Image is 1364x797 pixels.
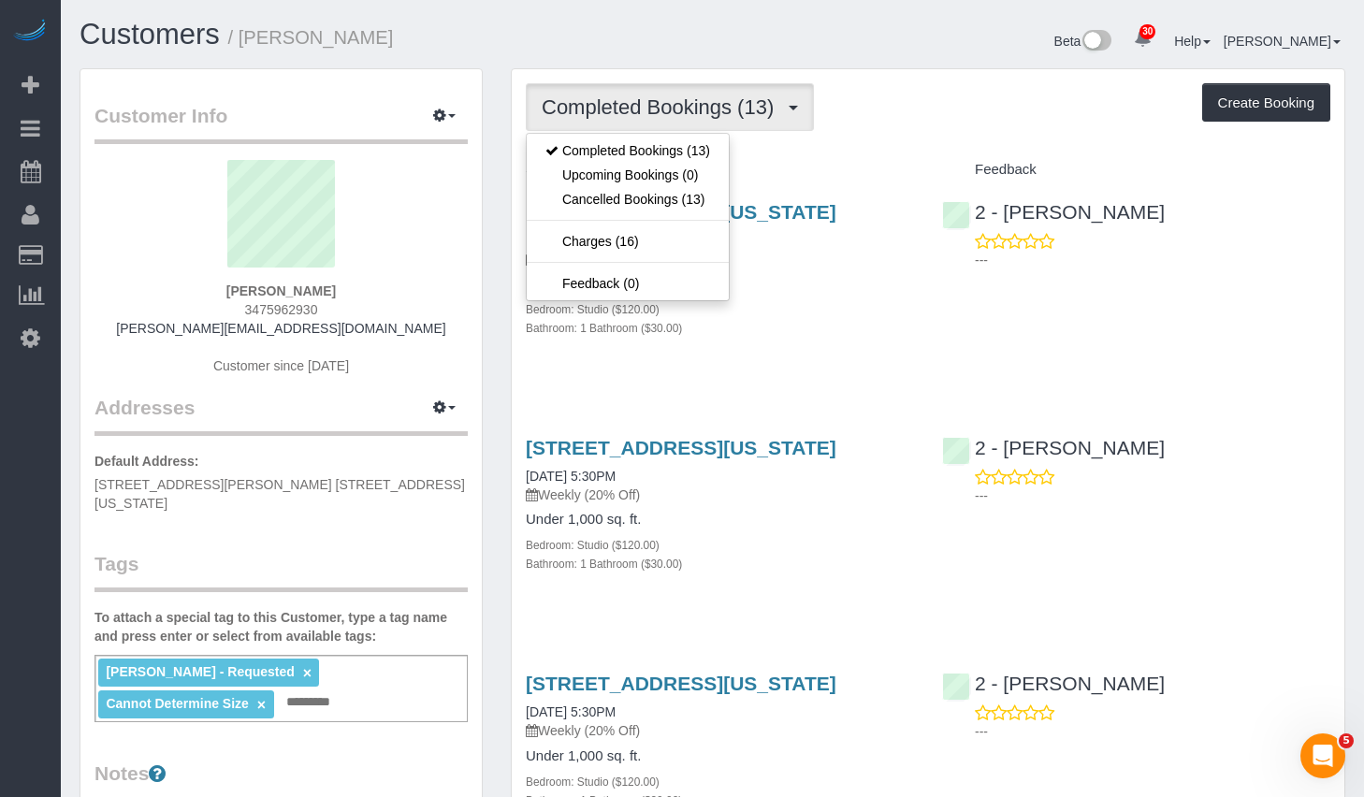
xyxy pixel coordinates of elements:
span: 30 [1139,24,1155,39]
a: [STREET_ADDRESS][US_STATE] [526,673,836,694]
label: To attach a special tag to this Customer, type a tag name and press enter or select from availabl... [94,608,468,645]
span: 3475962930 [245,302,318,317]
h4: Feedback [942,162,1330,178]
a: [STREET_ADDRESS][US_STATE] [526,437,836,458]
small: Bathroom: 1 Bathroom ($30.00) [526,322,682,335]
span: [PERSON_NAME] - Requested [106,664,294,679]
a: Feedback (0) [527,271,729,296]
p: --- [975,722,1330,741]
a: Help [1174,34,1211,49]
a: Cancelled Bookings (13) [527,187,729,211]
iframe: Intercom live chat [1300,733,1345,778]
button: Completed Bookings (13) [526,83,814,131]
span: Completed Bookings (13) [542,95,783,119]
a: Completed Bookings (13) [527,138,729,163]
a: [PERSON_NAME] [1224,34,1341,49]
label: Default Address: [94,452,199,471]
small: Bedroom: Studio ($120.00) [526,775,660,789]
a: Upcoming Bookings (0) [527,163,729,187]
a: Beta [1054,34,1112,49]
h4: Under 1,000 sq. ft. [526,512,914,528]
a: Charges (16) [527,229,729,254]
p: Weekly (20% Off) [526,485,914,504]
a: Customers [80,18,220,51]
button: Create Booking [1202,83,1330,123]
a: [DATE] 5:30PM [526,469,616,484]
p: --- [975,251,1330,269]
small: Bedroom: Studio ($120.00) [526,303,660,316]
a: 2 - [PERSON_NAME] [942,673,1165,694]
span: 5 [1339,733,1354,748]
img: Automaid Logo [11,19,49,45]
strong: [PERSON_NAME] [226,283,336,298]
a: 30 [1125,19,1161,60]
legend: Customer Info [94,102,468,144]
span: Cannot Determine Size [106,696,248,711]
small: / [PERSON_NAME] [228,27,394,48]
span: Customer since [DATE] [213,358,349,373]
a: × [303,665,312,681]
a: [DATE] 5:30PM [526,704,616,719]
a: 2 - [PERSON_NAME] [942,201,1165,223]
a: [PERSON_NAME][EMAIL_ADDRESS][DOMAIN_NAME] [116,321,445,336]
legend: Tags [94,550,468,592]
small: Bathroom: 1 Bathroom ($30.00) [526,558,682,571]
small: Bedroom: Studio ($120.00) [526,539,660,552]
h4: Under 1,000 sq. ft. [526,748,914,764]
a: 2 - [PERSON_NAME] [942,437,1165,458]
p: Weekly (20% Off) [526,721,914,740]
span: [STREET_ADDRESS][PERSON_NAME] [STREET_ADDRESS][US_STATE] [94,477,465,511]
a: × [257,697,266,713]
img: New interface [1081,30,1111,54]
p: --- [975,486,1330,505]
